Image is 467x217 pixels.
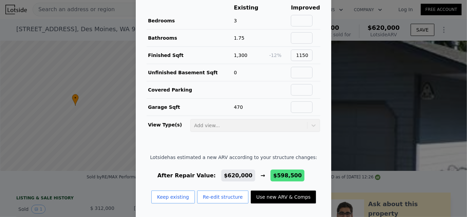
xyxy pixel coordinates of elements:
span: Lotside has estimated a new ARV according to your structure changes: [150,154,317,161]
td: View Type(s) [147,116,190,132]
td: Garage Sqft [147,99,233,116]
span: 0 [234,70,237,75]
button: Use new ARV & Comps [251,191,316,203]
span: 3 [234,18,237,23]
button: Re-edit structure [197,191,249,203]
td: Bedrooms [147,12,233,29]
span: $598,500 [273,172,302,179]
th: Improved [291,3,320,12]
button: Keep existing [151,191,195,203]
span: 1,300 [234,53,247,58]
td: Finished Sqft [147,47,233,64]
th: Existing [233,3,269,12]
td: Covered Parking [147,81,233,99]
td: Unfinished Basement Sqft [147,64,233,81]
span: 470 [234,104,243,110]
span: 1.75 [234,35,244,41]
span: $620,000 [224,172,253,179]
span: -12% [269,53,281,58]
td: Bathrooms [147,29,233,47]
div: After Repair Value: → [150,172,317,180]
